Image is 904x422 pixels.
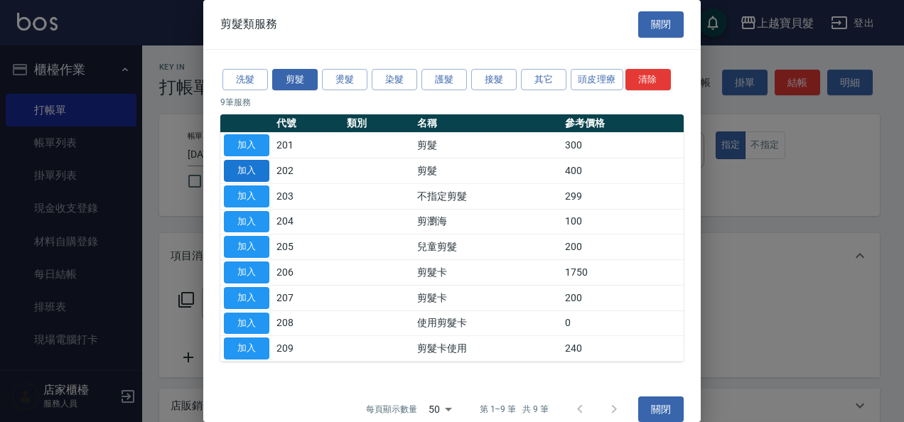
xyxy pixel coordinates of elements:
button: 洗髮 [222,69,268,91]
span: 剪髮類服務 [220,17,277,31]
td: 204 [273,209,343,234]
td: 使用剪髮卡 [414,310,561,336]
button: 護髮 [421,69,467,91]
td: 209 [273,336,343,362]
button: 加入 [224,134,269,156]
td: 200 [561,285,684,310]
td: 208 [273,310,343,336]
button: 頭皮理療 [571,69,623,91]
button: 加入 [224,160,269,182]
td: 不指定剪髮 [414,183,561,209]
td: 剪瀏海 [414,209,561,234]
td: 400 [561,158,684,184]
button: 清除 [625,69,671,91]
p: 第 1–9 筆 共 9 筆 [480,403,549,416]
button: 加入 [224,261,269,283]
td: 240 [561,336,684,362]
button: 加入 [224,211,269,233]
td: 205 [273,234,343,260]
p: 每頁顯示數量 [366,403,417,416]
th: 名稱 [414,114,561,133]
td: 203 [273,183,343,209]
td: 剪髮 [414,133,561,158]
td: 300 [561,133,684,158]
td: 100 [561,209,684,234]
button: 加入 [224,337,269,359]
button: 其它 [521,69,566,91]
button: 剪髮 [272,69,318,91]
button: 接髮 [471,69,517,91]
td: 207 [273,285,343,310]
button: 染髮 [372,69,417,91]
td: 兒童剪髮 [414,234,561,260]
button: 關閉 [638,11,684,38]
th: 參考價格 [561,114,684,133]
button: 加入 [224,185,269,207]
button: 加入 [224,313,269,335]
button: 加入 [224,287,269,309]
td: 201 [273,133,343,158]
td: 剪髮 [414,158,561,184]
th: 類別 [343,114,414,133]
td: 1750 [561,260,684,286]
p: 9 筆服務 [220,96,684,109]
td: 剪髮卡 [414,260,561,286]
td: 0 [561,310,684,336]
td: 剪髮卡 [414,285,561,310]
button: 加入 [224,236,269,258]
button: 燙髮 [322,69,367,91]
th: 代號 [273,114,343,133]
td: 202 [273,158,343,184]
td: 206 [273,260,343,286]
td: 200 [561,234,684,260]
td: 299 [561,183,684,209]
td: 剪髮卡使用 [414,336,561,362]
